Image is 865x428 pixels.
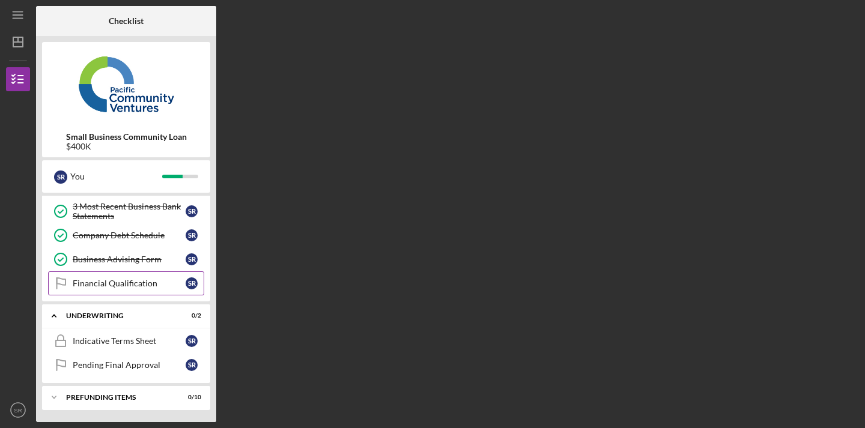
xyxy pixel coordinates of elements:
div: $400K [66,142,187,151]
div: Financial Qualification [73,279,186,288]
div: S R [186,205,198,217]
div: 0 / 10 [180,394,201,401]
div: S R [54,170,67,184]
a: Company Debt ScheduleSR [48,223,204,247]
div: S R [186,277,198,289]
a: Financial QualificationSR [48,271,204,295]
a: Pending Final ApprovalSR [48,353,204,377]
div: S R [186,359,198,371]
div: Pending Final Approval [73,360,186,370]
div: Underwriting [66,312,171,319]
div: 0 / 2 [180,312,201,319]
a: Business Advising FormSR [48,247,204,271]
div: Company Debt Schedule [73,231,186,240]
div: 3 Most Recent Business Bank Statements [73,202,186,221]
div: Business Advising Form [73,255,186,264]
button: SR [6,398,30,422]
b: Small Business Community Loan [66,132,187,142]
div: Indicative Terms Sheet [73,336,186,346]
a: 3 Most Recent Business Bank StatementsSR [48,199,204,223]
div: Prefunding Items [66,394,171,401]
div: S R [186,253,198,265]
a: Indicative Terms SheetSR [48,329,204,353]
img: Product logo [42,48,210,120]
div: S R [186,335,198,347]
div: S R [186,229,198,241]
text: SR [14,407,22,414]
b: Checklist [109,16,144,26]
div: You [70,166,162,187]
